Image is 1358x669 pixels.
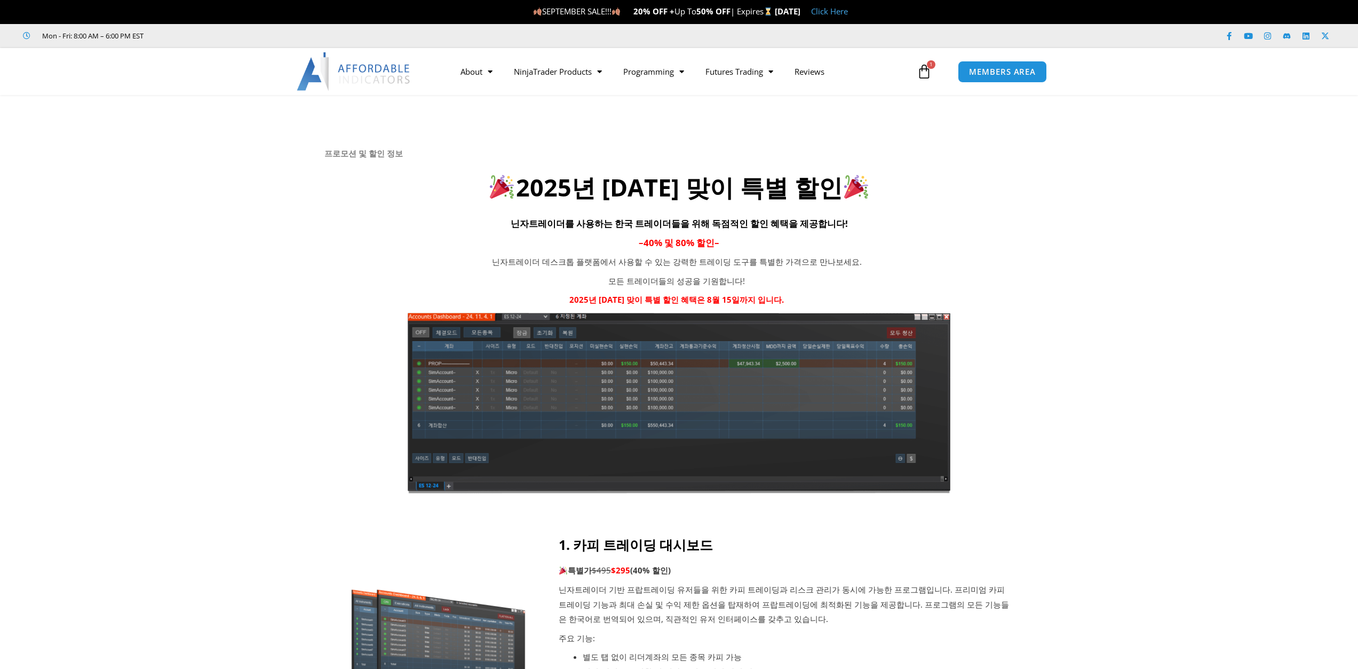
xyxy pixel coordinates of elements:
[844,175,868,199] img: 🎉
[613,59,695,84] a: Programming
[639,237,644,249] span: –
[811,6,848,17] a: Click Here
[559,631,1013,646] p: 주요 기능:
[612,7,620,15] img: 🍂
[406,311,952,494] img: KoreanTranslation | Affordable Indicators – NinjaTrader
[583,650,1013,665] li: 별도 탭 없이 리더계좌의 모든 종목 카피 가능
[39,29,144,42] span: Mon - Fri: 8:00 AM – 6:00 PM EST
[324,148,1034,159] h6: 프로모션 및 할인 정보
[158,30,319,41] iframe: Customer reviews powered by Trustpilot
[490,175,514,199] img: 🎉
[534,7,542,15] img: 🍂
[958,61,1047,83] a: MEMBERS AREA
[901,56,948,87] a: 1
[630,565,671,576] b: (40% 할인)
[927,60,935,69] span: 1
[696,6,730,17] strong: 50% OFF
[533,6,775,17] span: SEPTEMBER SALE!!! Up To | Expires
[450,59,503,84] a: About
[969,68,1036,76] span: MEMBERS AREA
[503,59,613,84] a: NinjaTrader Products
[611,565,630,576] span: $295
[559,583,1013,627] p: 닌자트레이더 기반 프랍트레이딩 유저들을 위한 카피 트레이딩과 리스크 관리가 동시에 가능한 프로그램입니다. 프리미엄 카피 트레이딩 기능과 최대 손실 및 수익 제한 옵션을 탑재하...
[775,6,800,17] strong: [DATE]
[324,172,1034,203] h2: 2025년 [DATE] 맞이 특별 할인
[592,565,611,576] span: $495
[633,6,674,17] strong: 20% OFF +
[764,7,772,15] img: ⌛
[714,237,719,249] span: –
[458,274,896,289] p: 모든 트레이더들의 성공을 기원합니다!
[450,59,914,84] nav: Menu
[569,294,784,305] strong: 2025년 [DATE] 맞이 특별 할인 혜택은 8월 15일까지 입니다.
[559,566,567,574] img: 🎉
[511,217,848,230] span: 닌자트레이더를 사용하는 한국 트레이더들을 위해 독점적인 할인 혜택을 제공합니다!
[695,59,784,84] a: Futures Trading
[559,536,713,554] strong: 1. 카피 트레이딩 대시보드
[644,237,714,249] span: 40% 및 80% 할인
[297,52,411,91] img: LogoAI | Affordable Indicators – NinjaTrader
[458,255,896,270] p: 닌자트레이더 데스크톱 플랫폼에서 사용할 수 있는 강력한 트레이딩 도구를 특별한 가격으로 만나보세요.
[784,59,835,84] a: Reviews
[559,565,592,576] strong: 특별가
